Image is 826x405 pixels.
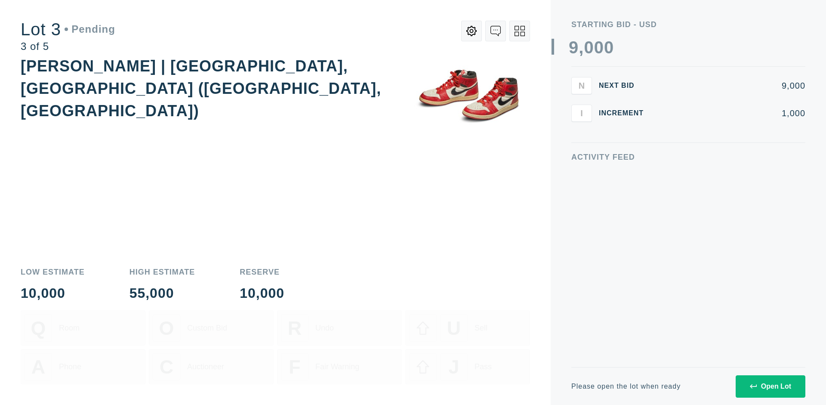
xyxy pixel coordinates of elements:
span: N [579,80,585,90]
div: Activity Feed [571,153,805,161]
div: 10,000 [21,286,85,300]
div: Lot 3 [21,21,115,38]
div: Please open the lot when ready [571,383,681,390]
div: 0 [594,39,604,56]
div: Pending [65,24,115,34]
div: [PERSON_NAME] | [GEOGRAPHIC_DATA], [GEOGRAPHIC_DATA] ([GEOGRAPHIC_DATA], [GEOGRAPHIC_DATA]) [21,57,381,120]
div: 1,000 [657,109,805,117]
div: Open Lot [750,383,791,390]
div: 9,000 [657,81,805,90]
div: High Estimate [129,268,195,276]
button: I [571,105,592,122]
button: N [571,77,592,94]
div: 10,000 [240,286,284,300]
div: 0 [604,39,614,56]
div: 0 [584,39,594,56]
button: Open Lot [736,375,805,398]
div: 3 of 5 [21,41,115,52]
div: Increment [599,110,650,117]
div: Low Estimate [21,268,85,276]
div: Reserve [240,268,284,276]
div: Starting Bid - USD [571,21,805,28]
div: Next Bid [599,82,650,89]
span: I [580,108,583,118]
div: 55,000 [129,286,195,300]
div: 9 [569,39,579,56]
div: , [579,39,584,211]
